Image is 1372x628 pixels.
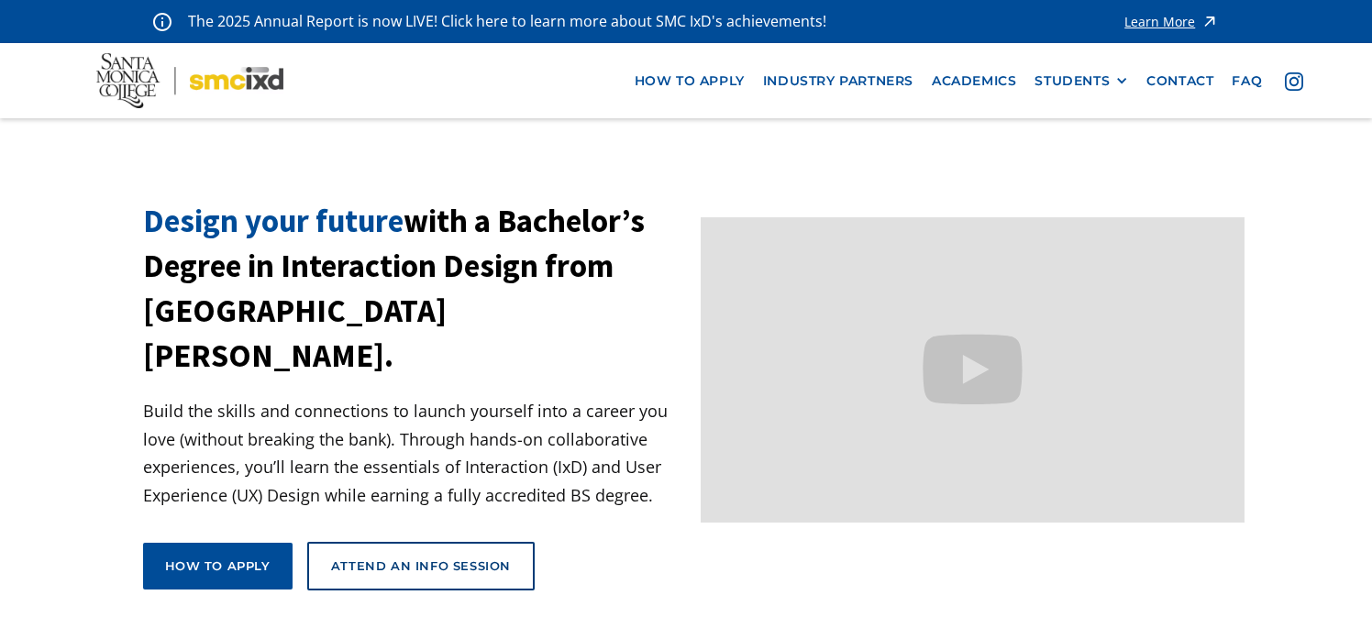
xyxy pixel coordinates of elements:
[1137,64,1223,98] a: contact
[331,557,511,574] div: Attend an Info Session
[1200,9,1219,34] img: icon - arrow - alert
[143,543,293,589] a: How to apply
[165,557,271,574] div: How to apply
[307,542,535,589] a: Attend an Info Session
[625,64,754,98] a: how to apply
[1124,16,1195,28] div: Learn More
[96,53,283,108] img: Santa Monica College - SMC IxD logo
[153,12,171,31] img: icon - information - alert
[1124,9,1219,34] a: Learn More
[143,201,404,241] span: Design your future
[923,64,1025,98] a: Academics
[188,9,828,34] p: The 2025 Annual Report is now LIVE! Click here to learn more about SMC IxD's achievements!
[1035,73,1128,89] div: STUDENTS
[143,397,687,509] p: Build the skills and connections to launch yourself into a career you love (without breaking the ...
[1285,72,1303,91] img: icon - instagram
[701,217,1245,523] iframe: Design your future with a Bachelor's Degree in Interaction Design from Santa Monica College
[143,199,687,379] h1: with a Bachelor’s Degree in Interaction Design from [GEOGRAPHIC_DATA][PERSON_NAME].
[754,64,923,98] a: industry partners
[1223,64,1271,98] a: faq
[1035,73,1110,89] div: STUDENTS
